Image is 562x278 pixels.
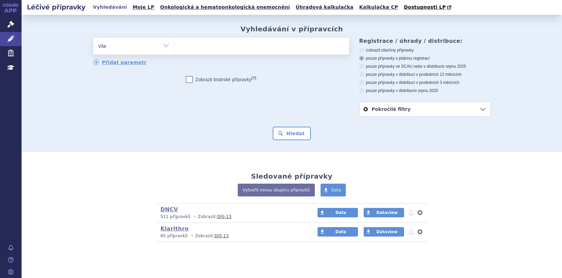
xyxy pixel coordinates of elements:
[318,208,358,217] a: Data
[364,227,404,237] a: Dataview
[22,2,91,12] h2: Léčivé přípravky
[335,210,346,215] span: Data
[251,172,333,180] h2: Sledované přípravky
[91,3,129,12] a: Vyhledávání
[408,209,415,217] button: notifikace
[217,214,231,219] a: DIS-13
[192,214,198,220] i: •
[359,64,491,69] label: pouze přípravky ve SCAU nebo v distribuci
[359,56,491,61] label: pouze přípravky s platnou registrací
[273,127,311,140] button: Hledat
[357,3,400,12] a: Kalkulačka CP
[252,76,256,80] abbr: (?)
[238,184,315,196] a: Vytvořit novou skupinu přípravků
[443,64,466,69] span: v srpnu 2025
[359,72,491,77] label: pouze přípravky v distribuci v posledních 12 měsících
[359,88,491,93] label: pouze přípravky v distribuci
[161,214,305,220] p: Zobrazit:
[161,233,305,239] p: Zobrazit:
[359,38,491,44] h3: Registrace / úhrady / distribuce:
[294,3,356,12] a: Úhradová kalkulačka
[318,227,358,237] a: Data
[131,3,156,12] a: Moje LP
[161,214,191,219] span: 511 přípravků
[161,206,178,213] a: DNCV
[360,102,490,116] a: Pokročilé filtry
[321,184,346,196] a: Data
[404,4,446,10] span: Dostupnosti LP
[186,76,256,83] label: Zobrazit bratrské přípravky
[158,3,292,12] a: Onkologická a hematoonkologická onemocnění
[359,48,491,53] label: zobrazit všechny přípravky
[376,210,398,215] span: Dataview
[417,228,423,236] button: nastavení
[214,234,229,238] a: DIS-13
[240,25,343,33] h2: Vyhledávání v přípravcích
[331,188,341,192] span: Data
[93,59,147,65] a: Přidat parametr
[417,209,423,217] button: nastavení
[359,80,491,85] label: pouze přípravky v distribuci v posledních 3 měsících
[408,228,415,236] button: notifikace
[161,225,189,232] a: Klarithro
[402,3,455,12] a: Dostupnosti LP
[335,229,346,234] span: Data
[415,88,438,93] span: v srpnu 2025
[376,229,398,234] span: Dataview
[364,208,404,217] a: Dataview
[161,234,188,238] span: 85 přípravků
[189,233,195,239] i: •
